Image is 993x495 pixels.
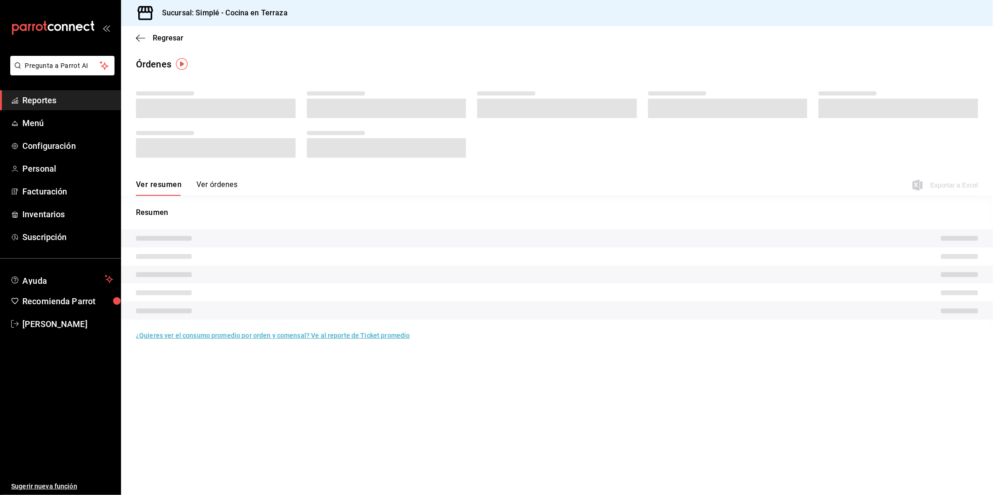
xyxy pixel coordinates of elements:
span: [PERSON_NAME] [22,318,113,330]
span: Suscripción [22,231,113,243]
span: Ayuda [22,274,101,285]
span: Recomienda Parrot [22,295,113,308]
span: Facturación [22,185,113,198]
span: Regresar [153,33,183,42]
span: Personal [22,162,113,175]
button: open_drawer_menu [102,24,110,32]
h3: Sucursal: Simplé - Cocina en Terraza [155,7,288,19]
span: Pregunta a Parrot AI [25,61,100,71]
span: Sugerir nueva función [11,482,113,491]
span: Inventarios [22,208,113,221]
button: Ver resumen [136,180,182,196]
img: Tooltip marker [176,58,188,70]
button: Ver órdenes [196,180,237,196]
span: Menú [22,117,113,129]
a: Pregunta a Parrot AI [7,67,115,77]
button: Pregunta a Parrot AI [10,56,115,75]
div: Órdenes [136,57,171,71]
p: Resumen [136,207,978,218]
button: Regresar [136,33,183,42]
span: Reportes [22,94,113,107]
div: navigation tabs [136,180,237,196]
a: ¿Quieres ver el consumo promedio por orden y comensal? Ve al reporte de Ticket promedio [136,332,410,339]
span: Configuración [22,140,113,152]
